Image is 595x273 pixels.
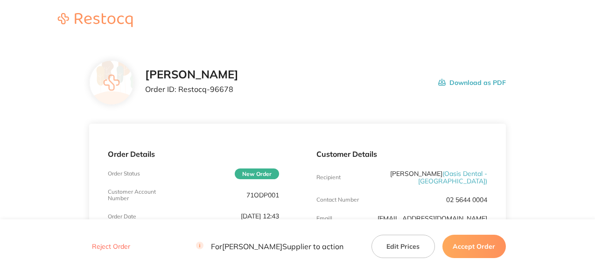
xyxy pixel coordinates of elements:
p: For [PERSON_NAME] Supplier to action [196,242,343,251]
button: Edit Prices [371,234,435,258]
p: Order Status [108,170,140,177]
p: [PERSON_NAME] [373,170,487,185]
p: Contact Number [316,196,359,203]
p: 02 5644 0004 [446,196,487,203]
p: [DATE] 12:43 [241,212,279,220]
a: Restocq logo [49,13,142,28]
p: Recipient [316,174,341,181]
button: Reject Order [89,242,133,251]
button: Accept Order [442,234,506,258]
h2: [PERSON_NAME] [145,68,238,81]
p: Customer Account Number [108,189,165,202]
span: ( Oasis Dental - [GEOGRAPHIC_DATA] ) [418,169,487,185]
img: Restocq logo [49,13,142,27]
p: Order Date [108,213,136,220]
p: Order ID: Restocq- 96678 [145,85,238,93]
p: Order Details [108,150,279,158]
button: Download as PDF [438,68,506,97]
p: 71ODP001 [246,191,279,199]
a: [EMAIL_ADDRESS][DOMAIN_NAME] [378,214,487,223]
p: Customer Details [316,150,487,158]
span: New Order [235,168,279,179]
p: Emaill [316,215,332,222]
